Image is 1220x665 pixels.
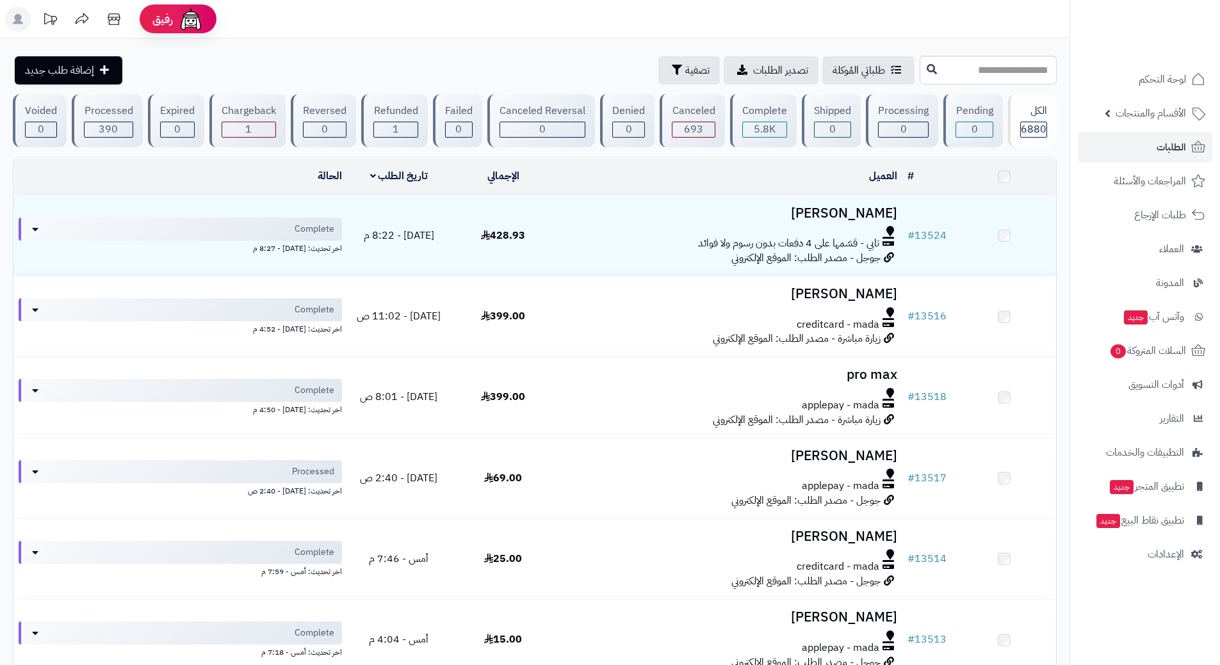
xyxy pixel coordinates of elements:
[19,241,342,254] div: اخر تحديث: [DATE] - 8:27 م
[321,122,328,137] span: 0
[869,168,897,184] a: العميل
[174,122,181,137] span: 0
[292,465,334,478] span: Processed
[672,104,715,118] div: Canceled
[370,168,428,184] a: تاريخ الطلب
[1078,166,1212,196] a: المراجعات والأسئلة
[802,641,879,655] span: applepay - mada
[1128,376,1184,394] span: أدوات التسويق
[84,104,133,118] div: Processed
[1078,301,1212,332] a: وآتس آبجديد
[829,122,836,137] span: 0
[731,250,881,266] span: جوجل - مصدر الطلب: الموقع الإلكتروني
[560,367,897,382] h3: pro max
[1021,122,1046,137] span: 6880
[907,308,947,324] a: #13516
[672,122,714,137] div: 693
[152,12,173,27] span: رفيق
[907,168,914,184] a: #
[900,122,907,137] span: 0
[560,206,897,221] h3: [PERSON_NAME]
[814,104,851,118] div: Shipped
[907,470,947,486] a: #13517
[754,122,776,137] span: 5.8K
[1078,335,1212,366] a: السلات المتروكة0
[1134,206,1186,224] span: طلبات الإرجاع
[879,122,928,137] div: 0
[560,610,897,625] h3: [PERSON_NAME]
[393,122,399,137] span: 1
[907,308,915,324] span: #
[743,122,786,137] div: 5795
[797,317,879,332] span: creditcard - mada
[304,122,346,137] div: 0
[802,398,879,413] span: applepay - mada
[731,493,881,508] span: جوجل - مصدر الطلب: الموقع الإلكتروني
[1078,369,1212,400] a: أدوات التسويق
[728,94,799,147] a: Complete 5.8K
[907,551,947,566] a: #13514
[560,529,897,544] h3: [PERSON_NAME]
[1124,310,1148,324] span: جديد
[1078,539,1212,570] a: الإعدادات
[373,104,418,118] div: Refunded
[1109,342,1186,360] span: السلات المتروكة
[713,412,881,428] span: زيارة مباشرة - مصدر الطلب: الموقع الإلكتروني
[1139,70,1186,88] span: لوحة التحكم
[369,551,428,566] span: أمس - 7:46 م
[1078,471,1212,502] a: تطبيق المتجرجديد
[455,122,462,137] span: 0
[1078,234,1212,264] a: العملاء
[1133,35,1208,61] img: logo-2.png
[357,308,441,324] span: [DATE] - 11:02 ص
[1106,444,1184,461] span: التطبيقات والخدمات
[753,63,808,78] span: تصدير الطلبات
[1110,344,1126,358] span: 0
[484,551,522,566] span: 25.00
[288,94,359,147] a: Reversed 0
[539,122,546,137] span: 0
[815,122,850,137] div: 0
[303,104,346,118] div: Reversed
[446,122,472,137] div: 0
[1148,545,1184,563] span: الإعدادات
[145,94,207,147] a: Expired 0
[878,104,929,118] div: Processing
[907,228,915,243] span: #
[19,321,342,335] div: اخر تحديث: [DATE] - 4:52 م
[295,303,334,316] span: Complete
[598,94,657,147] a: Denied 0
[295,223,334,236] span: Complete
[1020,104,1047,118] div: الكل
[85,122,132,137] div: 390
[374,122,417,137] div: 1
[956,104,993,118] div: Pending
[657,94,727,147] a: Canceled 693
[500,122,585,137] div: 0
[613,122,644,137] div: 0
[245,122,252,137] span: 1
[684,122,703,137] span: 693
[207,94,288,147] a: Chargeback 1
[560,287,897,301] h3: [PERSON_NAME]
[907,389,947,405] a: #13518
[713,331,881,346] span: زيارة مباشرة - مصدر الطلب: الموقع الإلكتروني
[742,104,787,118] div: Complete
[1078,132,1212,163] a: الطلبات
[822,56,915,84] a: طلباتي المُوكلة
[484,632,522,647] span: 15.00
[34,6,66,35] a: تحديثات المنصة
[802,479,879,493] span: applepay - mada
[222,104,276,118] div: Chargeback
[360,470,437,486] span: [DATE] - 2:40 ص
[1005,94,1059,147] a: الكل6880
[99,122,118,137] span: 390
[833,63,885,78] span: طلباتي المُوكلة
[360,389,437,405] span: [DATE] - 8:01 ص
[19,564,342,577] div: اخر تحديث: أمس - 7:59 م
[484,470,522,486] span: 69.00
[10,94,69,147] a: Voided 0
[907,632,915,647] span: #
[1109,477,1184,495] span: تطبيق المتجر
[69,94,145,147] a: Processed 390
